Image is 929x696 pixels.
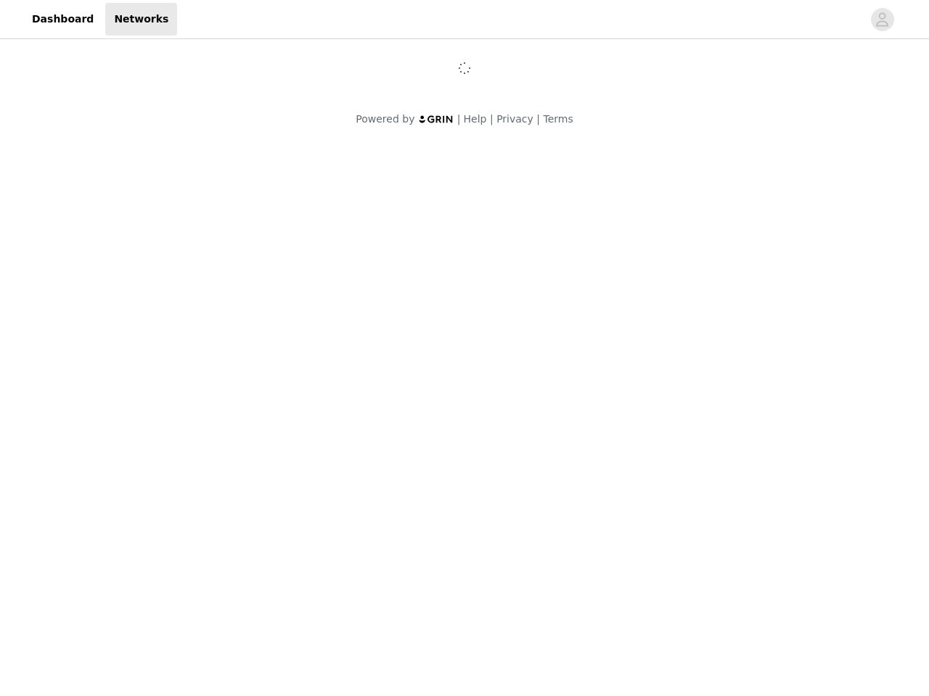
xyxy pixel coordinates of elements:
[536,113,540,125] span: |
[875,8,889,31] div: avatar
[23,3,102,36] a: Dashboard
[418,115,454,124] img: logo
[490,113,494,125] span: |
[543,113,573,125] a: Terms
[464,113,487,125] a: Help
[356,113,414,125] span: Powered by
[457,113,461,125] span: |
[105,3,177,36] a: Networks
[496,113,533,125] a: Privacy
